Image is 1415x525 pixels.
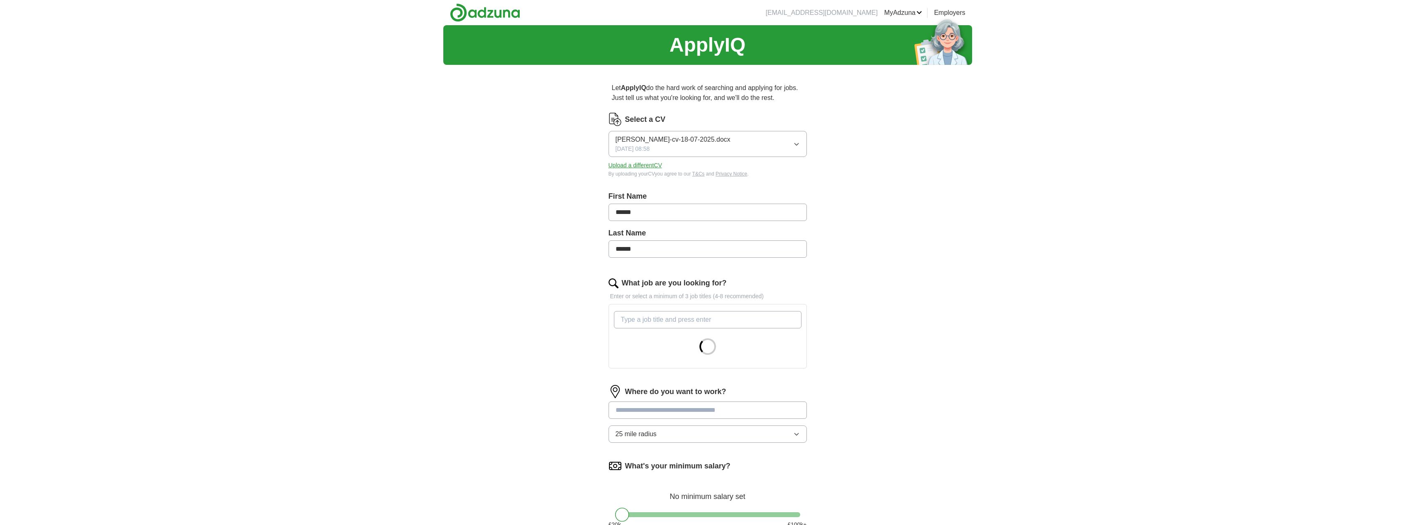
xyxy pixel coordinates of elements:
[616,429,657,439] span: 25 mile radius
[609,482,807,502] div: No minimum salary set
[614,311,801,328] input: Type a job title and press enter
[609,278,618,288] img: search.png
[884,8,922,18] a: MyAdzuna
[609,113,622,126] img: CV Icon
[622,278,727,289] label: What job are you looking for?
[609,385,622,398] img: location.png
[625,114,666,125] label: Select a CV
[609,161,662,170] button: Upload a differentCV
[609,228,807,239] label: Last Name
[616,135,730,145] span: [PERSON_NAME]-cv-18-07-2025.docx
[625,461,730,472] label: What's your minimum salary?
[609,292,807,301] p: Enter or select a minimum of 3 job titles (4-8 recommended)
[609,80,807,106] p: Let do the hard work of searching and applying for jobs. Just tell us what you're looking for, an...
[609,425,807,443] button: 25 mile radius
[616,145,650,153] span: [DATE] 08:58
[669,30,745,60] h1: ApplyIQ
[609,191,807,202] label: First Name
[716,171,747,177] a: Privacy Notice
[609,131,807,157] button: [PERSON_NAME]-cv-18-07-2025.docx[DATE] 08:58
[609,459,622,473] img: salary.png
[934,8,966,18] a: Employers
[766,8,878,18] li: [EMAIL_ADDRESS][DOMAIN_NAME]
[692,171,704,177] a: T&Cs
[450,3,520,22] img: Adzuna logo
[609,170,807,178] div: By uploading your CV you agree to our and .
[625,386,726,397] label: Where do you want to work?
[621,84,646,91] strong: ApplyIQ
